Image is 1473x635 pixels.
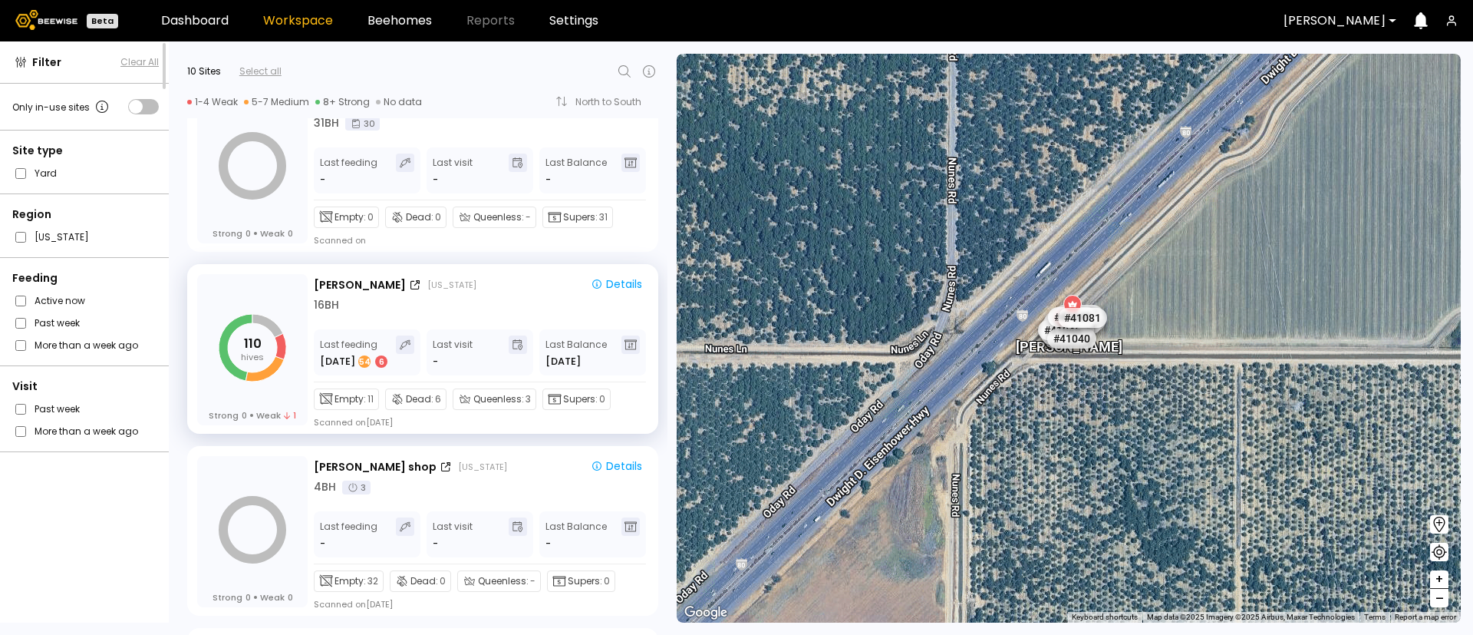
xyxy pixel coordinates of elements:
[549,15,598,27] a: Settings
[547,571,615,592] div: Supers:
[375,356,387,368] div: 6
[314,598,393,610] div: Scanned on [DATE]
[314,389,379,410] div: Empty:
[12,379,159,395] div: Visit
[585,458,648,476] button: Details
[453,389,536,410] div: Queenless:
[1395,613,1456,621] a: Report a map error
[542,389,611,410] div: Supers:
[591,277,642,291] div: Details
[433,154,473,187] div: Last visit
[314,115,339,131] div: 31 BH
[604,574,610,588] span: 0
[457,571,541,592] div: Queenless:
[433,518,473,551] div: Last visit
[376,96,422,108] div: No data
[545,536,551,551] span: -
[1048,307,1097,327] div: # 41049
[35,293,85,309] label: Active now
[530,574,535,588] span: -
[390,571,451,592] div: Dead:
[1435,570,1444,589] span: +
[120,55,159,69] button: Clear All
[427,279,476,291] div: [US_STATE]
[1038,319,1087,339] div: # 41046
[342,481,371,494] div: 3
[314,416,393,428] div: Scanned on [DATE]
[263,15,333,27] a: Workspace
[35,229,89,245] label: [US_STATE]
[161,15,229,27] a: Dashboard
[187,64,221,78] div: 10 Sites
[433,172,438,187] div: -
[545,172,551,187] span: -
[187,96,238,108] div: 1-4 Weak
[585,276,648,294] button: Details
[12,270,159,286] div: Feeding
[1058,307,1107,327] div: # 41081
[1435,589,1444,608] span: –
[209,410,296,421] div: Strong Weak
[433,354,438,369] div: -
[314,234,366,246] div: Scanned on
[367,210,374,224] span: 0
[32,55,61,71] span: Filter
[575,98,652,107] div: North to South
[599,210,608,224] span: 31
[542,207,613,228] div: Supers:
[245,228,251,239] span: 0
[545,518,607,551] div: Last Balance
[680,603,731,623] img: Google
[315,96,370,108] div: 8+ Strong
[314,479,336,495] div: 4 BH
[245,592,251,603] span: 0
[314,277,406,293] div: [PERSON_NAME]
[35,165,57,181] label: Yard
[358,356,371,368] div: 54
[35,337,138,353] label: More than a week ago
[433,336,473,369] div: Last visit
[367,15,432,27] a: Beehomes
[458,461,507,473] div: [US_STATE]
[466,15,515,27] span: Reports
[12,207,159,223] div: Region
[320,354,389,369] div: [DATE]
[545,154,607,187] div: Last Balance
[244,96,309,108] div: 5-7 Medium
[526,392,531,406] span: 3
[1430,589,1448,607] button: –
[435,392,441,406] span: 6
[545,354,581,369] span: [DATE]
[680,603,731,623] a: Open this area in Google Maps (opens a new window)
[320,518,377,551] div: Last feeding
[1430,571,1448,589] button: +
[314,297,339,313] div: 16 BH
[320,154,377,187] div: Last feeding
[15,10,77,30] img: Beewise logo
[244,335,262,352] tspan: 110
[213,592,293,603] div: Strong Weak
[385,207,447,228] div: Dead:
[314,459,437,475] div: [PERSON_NAME] shop
[345,117,380,131] div: 30
[367,574,378,588] span: 32
[35,401,80,417] label: Past week
[320,172,327,187] div: -
[288,592,293,603] span: 0
[314,207,379,228] div: Empty:
[545,336,607,369] div: Last Balance
[385,389,447,410] div: Dead:
[242,410,247,421] span: 0
[320,536,327,551] div: -
[213,228,293,239] div: Strong Weak
[12,98,111,116] div: Only in-use sites
[433,536,438,551] div: -
[239,64,282,78] div: Select all
[440,574,446,588] span: 0
[1147,613,1355,621] span: Map data ©2025 Imagery ©2025 Airbus, Maxar Technologies
[435,210,441,224] span: 0
[284,410,296,421] span: 1
[320,336,389,369] div: Last feeding
[453,207,536,228] div: Queenless:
